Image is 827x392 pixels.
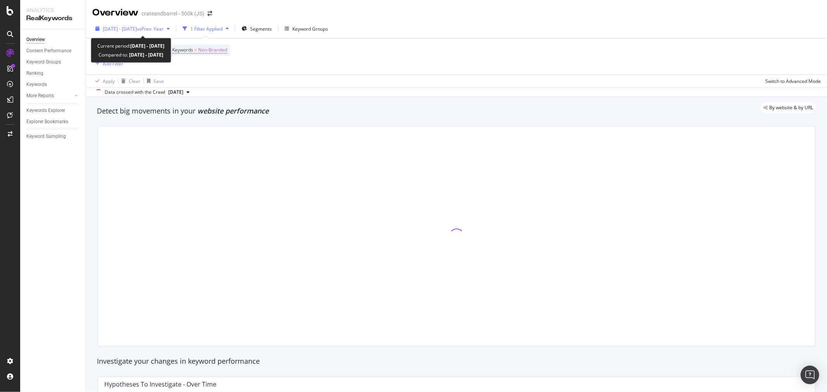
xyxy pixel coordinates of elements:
[26,36,45,44] div: Overview
[144,75,164,87] button: Save
[194,46,197,53] span: =
[142,10,204,17] div: crateandbarrel - 500k (JS)
[190,26,223,32] div: 1 Filter Applied
[137,26,164,32] span: vs Prev. Year
[92,6,138,19] div: Overview
[92,22,173,35] button: [DATE] - [DATE]vsPrev. Year
[26,14,79,23] div: RealKeywords
[26,69,43,77] div: Ranking
[26,6,79,14] div: Analytics
[26,81,80,89] a: Keywords
[26,132,66,141] div: Keyword Sampling
[130,43,164,49] b: [DATE] - [DATE]
[207,11,212,16] div: arrow-right-arrow-left
[250,26,272,32] span: Segments
[98,50,163,59] div: Compared to:
[92,59,123,68] button: Add Filter
[801,366,819,384] div: Open Intercom Messenger
[118,75,140,87] button: Clear
[97,41,164,50] div: Current period:
[26,118,68,126] div: Explorer Bookmarks
[26,47,80,55] a: Content Performance
[26,81,47,89] div: Keywords
[769,105,813,110] span: By website & by URL
[180,22,232,35] button: 1 Filter Applied
[281,22,331,35] button: Keyword Groups
[26,118,80,126] a: Explorer Bookmarks
[26,132,80,141] a: Keyword Sampling
[105,89,165,96] div: Data crossed with the Crawl
[26,58,61,66] div: Keyword Groups
[128,52,163,58] b: [DATE] - [DATE]
[165,88,193,97] button: [DATE]
[26,36,80,44] a: Overview
[129,78,140,84] div: Clear
[103,26,137,32] span: [DATE] - [DATE]
[760,102,816,113] div: legacy label
[26,92,54,100] div: More Reports
[103,60,123,67] div: Add Filter
[765,78,821,84] div: Switch to Advanced Mode
[26,47,71,55] div: Content Performance
[198,45,227,55] span: Non-Branded
[104,380,216,388] div: Hypotheses to Investigate - Over Time
[762,75,821,87] button: Switch to Advanced Mode
[97,356,816,366] div: Investigate your changes in keyword performance
[26,107,80,115] a: Keywords Explorer
[154,78,164,84] div: Save
[92,75,115,87] button: Apply
[238,22,275,35] button: Segments
[26,58,80,66] a: Keyword Groups
[103,78,115,84] div: Apply
[26,92,73,100] a: More Reports
[292,26,328,32] div: Keyword Groups
[172,46,193,53] span: Keywords
[26,107,65,115] div: Keywords Explorer
[26,69,80,77] a: Ranking
[168,89,183,96] span: 2025 Aug. 15th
